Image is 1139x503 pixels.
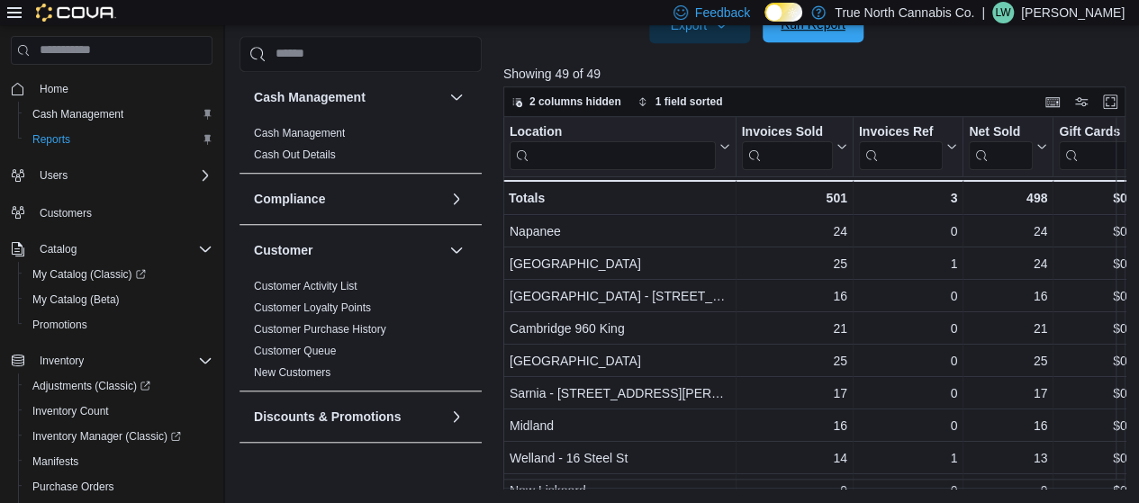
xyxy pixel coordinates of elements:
div: 16 [741,285,846,307]
div: New Liskeard [510,480,730,501]
div: 16 [741,415,846,436]
div: 0 [859,318,957,339]
button: Purchase Orders [18,474,220,499]
button: Customer [254,241,442,259]
span: Adjustments (Classic) [32,379,150,393]
a: Inventory Count [25,400,116,422]
button: Inventory Count [18,399,220,424]
span: Purchase Orders [25,476,212,498]
a: Promotions [25,314,95,336]
div: Cambridge 960 King [510,318,730,339]
div: 0 [859,350,957,372]
button: Customers [4,199,220,225]
div: 1 [859,253,957,274]
span: Inventory Count [32,404,109,418]
span: 1 field sorted [655,94,723,109]
span: Customers [40,206,92,220]
a: Customer Loyalty Points [254,301,371,314]
a: Home [32,78,76,100]
span: Inventory [40,354,84,368]
span: Inventory [32,350,212,372]
div: 498 [969,187,1047,209]
span: Inventory Manager (Classic) [25,426,212,447]
p: Showing 49 of 49 [503,65,1132,83]
a: Cash Management [25,103,131,125]
div: 3 [859,187,957,209]
div: 24 [741,220,846,242]
button: My Catalog (Beta) [18,287,220,312]
h3: Compliance [254,190,325,208]
a: Purchase Orders [25,476,122,498]
a: Customer Queue [254,345,336,357]
span: LW [995,2,1010,23]
button: Invoices Sold [741,124,846,170]
div: 24 [969,220,1047,242]
p: | [981,2,985,23]
span: Home [32,77,212,100]
button: Discounts & Promotions [446,406,467,427]
span: Cash Management [25,103,212,125]
button: 1 field sorted [630,91,730,112]
span: New Customers [254,365,330,380]
span: Manifests [32,454,78,469]
a: New Customers [254,366,330,379]
div: 17 [741,382,846,404]
h3: Cash Management [254,88,366,106]
div: 0 [859,480,957,501]
button: Inventory [32,350,91,372]
button: Catalog [4,237,220,262]
a: Inventory Manager (Classic) [25,426,188,447]
button: Compliance [446,188,467,210]
div: 21 [969,318,1047,339]
span: Customer Queue [254,344,336,358]
span: Adjustments (Classic) [25,375,212,397]
div: 9 [969,480,1047,501]
button: Compliance [254,190,442,208]
span: Customer Activity List [254,279,357,293]
div: 9 [741,480,846,501]
button: Display options [1071,91,1092,112]
button: Users [32,165,75,186]
div: 1 [859,447,957,469]
span: My Catalog (Classic) [25,264,212,285]
div: Invoices Ref [859,124,943,170]
button: Catalog [32,238,84,260]
div: Welland - 16 Steel St [510,447,730,469]
button: Inventory [4,348,220,373]
span: My Catalog (Classic) [32,267,146,282]
div: Sarnia - [STREET_ADDRESS][PERSON_NAME] [510,382,730,404]
button: Users [4,163,220,188]
a: Adjustments (Classic) [25,375,158,397]
h3: Discounts & Promotions [254,408,401,426]
span: Users [32,165,212,186]
a: Cash Management [254,127,345,139]
div: 24 [969,253,1047,274]
span: Purchase Orders [32,480,114,494]
button: Customer [446,239,467,261]
span: Inventory Count [25,400,212,422]
button: 2 columns hidden [504,91,628,112]
a: Reports [25,129,77,150]
div: Location [510,124,716,170]
span: Reports [32,132,70,147]
div: 16 [969,285,1047,307]
a: Customers [32,202,99,224]
span: Inventory Manager (Classic) [32,429,181,444]
a: Inventory Manager (Classic) [18,424,220,449]
div: 25 [969,350,1047,372]
button: Manifests [18,449,220,474]
button: Location [510,124,730,170]
p: True North Cannabis Co. [835,2,974,23]
a: My Catalog (Classic) [18,262,220,287]
button: Home [4,76,220,102]
h3: Customer [254,241,312,259]
span: Customers [32,201,212,223]
div: Customer [240,275,482,391]
button: Invoices Ref [859,124,957,170]
span: My Catalog (Beta) [25,289,212,310]
div: Net Sold [969,124,1033,141]
div: 25 [741,350,846,372]
span: Cash Management [254,126,345,140]
span: Home [40,82,68,96]
div: 21 [741,318,846,339]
